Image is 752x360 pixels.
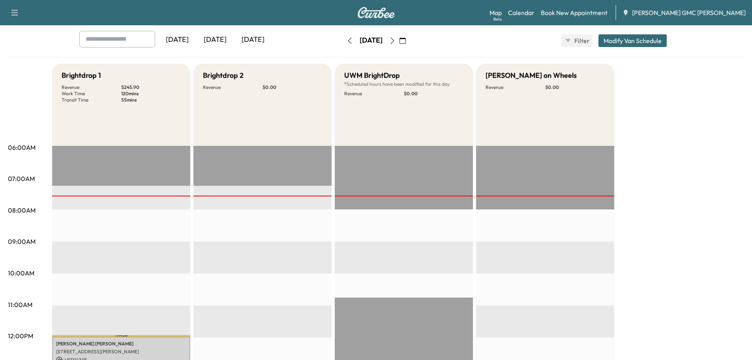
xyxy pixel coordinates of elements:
[62,84,121,90] p: Revenue
[234,31,272,49] div: [DATE]
[404,90,463,97] p: $ 0.00
[360,36,383,45] div: [DATE]
[62,90,121,97] p: Work Time
[196,31,234,49] div: [DATE]
[263,84,322,90] p: $ 0.00
[344,90,404,97] p: Revenue
[598,34,667,47] button: Modify Van Schedule
[561,34,592,47] button: Filter
[203,70,244,81] h5: Brightdrop 2
[8,300,32,309] p: 11:00AM
[56,349,186,355] p: [STREET_ADDRESS][PERSON_NAME]
[62,97,121,103] p: Transit Time
[52,335,190,337] p: Travel
[8,268,34,278] p: 10:00AM
[574,36,589,45] span: Filter
[121,97,181,103] p: 55 mins
[8,237,36,246] p: 09:00AM
[493,16,502,22] div: Beta
[486,84,545,90] p: Revenue
[56,341,186,347] p: [PERSON_NAME] [PERSON_NAME]
[8,143,36,152] p: 06:00AM
[8,331,33,341] p: 12:00PM
[541,8,608,17] a: Book New Appointment
[121,84,181,90] p: $ 245.90
[121,90,181,97] p: 120 mins
[203,84,263,90] p: Revenue
[489,8,502,17] a: MapBeta
[508,8,534,17] a: Calendar
[486,70,577,81] h5: [PERSON_NAME] on Wheels
[8,174,35,183] p: 07:00AM
[344,70,400,81] h5: UWM BrightDrop
[62,70,101,81] h5: Brightdrop 1
[545,84,605,90] p: $ 0.00
[8,205,36,215] p: 08:00AM
[158,31,196,49] div: [DATE]
[632,8,746,17] span: [PERSON_NAME] GMC [PERSON_NAME]
[344,81,463,87] p: Scheduled hours have been modified for this day
[357,7,395,18] img: Curbee Logo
